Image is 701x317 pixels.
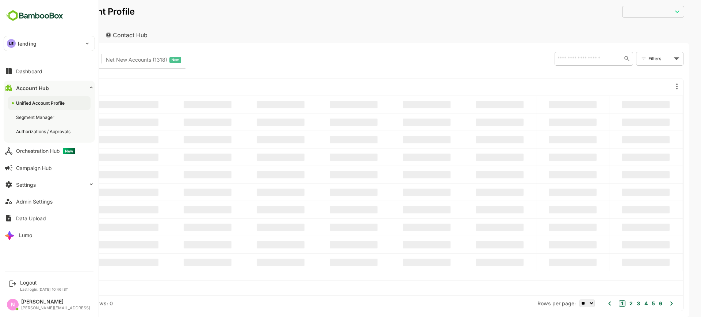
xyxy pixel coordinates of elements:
button: 5 [624,299,629,308]
button: Account Hub [4,81,95,95]
button: 1 [593,300,600,307]
span: New [63,148,75,154]
button: 6 [632,299,637,308]
div: Dashboard [16,68,42,74]
span: Rows per page: [512,300,550,306]
div: N [7,299,19,310]
div: Total Rows: NaN | Rows: 0 [22,300,87,306]
p: Last login: [DATE] 10:46 IST [20,287,68,291]
button: Orchestration HubNew [4,144,95,158]
div: Newly surfaced ICP-fit accounts from Intent, Website, LinkedIn, and other engagement signals. [80,55,156,65]
button: Settings [4,177,95,192]
div: Authorizations / Approvals [16,128,72,135]
div: LE [7,39,16,48]
div: Account Hub [12,27,72,43]
p: Unified Account Profile [12,7,109,16]
button: Admin Settings [4,194,95,209]
button: Lumo [4,228,95,242]
p: lending [18,40,37,47]
button: Data Upload [4,211,95,225]
div: Lumo [19,232,32,238]
button: Campaign Hub [4,161,95,175]
img: BambooboxFullLogoMark.5f36c76dfaba33ec1ec1367b70bb1252.svg [4,9,65,23]
button: 3 [609,299,614,308]
div: Logout [20,279,68,286]
span: New [146,55,153,65]
div: ​ [597,5,659,18]
div: Admin Settings [16,198,53,205]
div: [PERSON_NAME] [21,299,90,305]
div: Settings [16,182,36,188]
div: Filters [623,55,646,62]
span: Known accounts you’ve identified to target - imported from CRM, Offline upload, or promoted from ... [26,55,68,65]
div: [PERSON_NAME][EMAIL_ADDRESS] [21,306,90,310]
button: 2 [602,299,607,308]
div: LElending [4,36,95,51]
div: Campaign Hub [16,165,52,171]
div: Data Upload [16,215,46,221]
span: Net New Accounts ( 1318 ) [80,55,142,65]
div: Filters [622,51,658,66]
div: Account Hub [16,85,49,91]
button: Dashboard [4,64,95,78]
div: Unified Account Profile [16,100,66,106]
div: Segment Manager [16,114,56,120]
button: 4 [617,299,622,308]
div: Contact Hub [74,27,129,43]
div: Orchestration Hub [16,148,75,154]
